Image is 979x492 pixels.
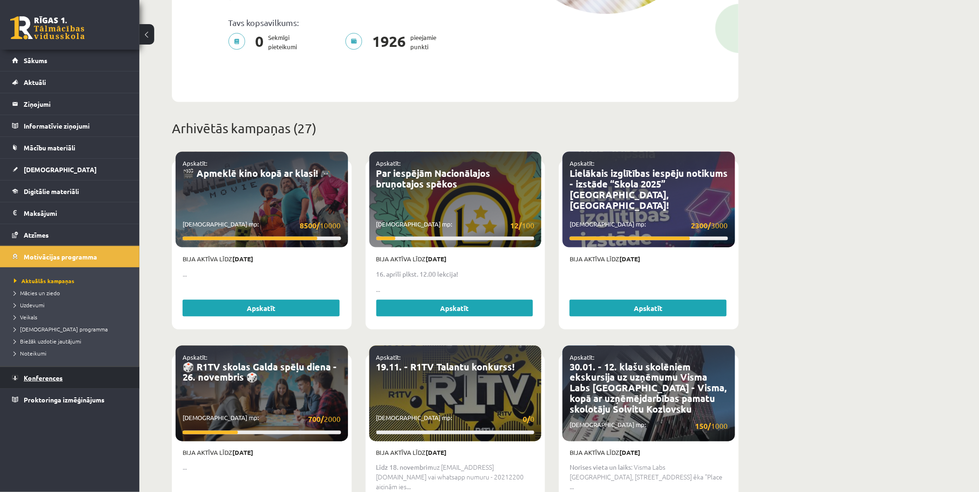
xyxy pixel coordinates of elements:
[24,252,97,261] span: Motivācijas programma
[376,448,535,458] p: Bija aktīva līdz
[14,325,108,333] span: [DEMOGRAPHIC_DATA] programma
[14,313,37,321] span: Veikals
[570,361,727,415] a: 30.01. - 12. klašu skolēniem ekskursija uz uzņēmumu Visma Labs [GEOGRAPHIC_DATA] - Visma, kopā ar...
[691,220,728,231] span: 3000
[183,167,332,179] a: 🎬 Apmeklē kino kopā ar klasi! 🎮
[570,167,728,211] a: Lielākais izglītības iespēju notikums - izstāde “Skola 2025” [GEOGRAPHIC_DATA], [GEOGRAPHIC_DATA]!
[619,449,640,457] strong: [DATE]
[523,414,530,424] strong: 0/
[570,448,728,458] p: Bija aktīva līdz
[12,93,128,115] a: Ziņojumi
[12,367,128,388] a: Konferences
[24,93,128,115] legend: Ziņojumi
[570,220,728,231] p: [DEMOGRAPHIC_DATA] mp:
[570,254,728,264] p: Bija aktīva līdz
[232,449,253,457] strong: [DATE]
[24,115,128,136] legend: Informatīvie ziņojumi
[376,220,535,231] p: [DEMOGRAPHIC_DATA] mp:
[570,300,727,317] a: Apskatīt
[376,300,533,317] a: Apskatīt
[12,181,128,202] a: Digitālie materiāli
[12,115,128,136] a: Informatīvie ziņojumi
[228,33,302,52] p: Sekmīgi pieteikumi
[570,353,594,361] a: Apskatīt:
[309,414,324,424] strong: 700/
[12,224,128,246] a: Atzīmes
[376,353,401,361] a: Apskatīt:
[183,361,337,383] a: 🎲 R1TV skolas Galda spēļu diena - 26. novembris 🎲
[14,289,60,297] span: Mācies un ziedo
[376,159,401,167] a: Apskatīt:
[14,301,45,309] span: Uzdevumi
[14,277,130,285] a: Aktuālās kampaņas
[300,220,341,231] span: 10000
[24,395,105,404] span: Proktoringa izmēģinājums
[24,56,47,65] span: Sākums
[24,165,97,174] span: [DEMOGRAPHIC_DATA]
[12,389,128,410] a: Proktoringa izmēģinājums
[376,361,515,373] a: 19.11. - R1TV Talantu konkurss!
[183,269,341,279] p: ...
[12,246,128,267] a: Motivācijas programma
[12,71,128,93] a: Aktuāli
[309,414,341,425] span: 2000
[183,159,207,167] a: Apskatīt:
[183,254,341,264] p: Bija aktīva līdz
[510,220,534,231] span: 100
[12,159,128,180] a: [DEMOGRAPHIC_DATA]
[14,301,130,309] a: Uzdevumi
[619,255,640,263] strong: [DATE]
[183,220,341,231] p: [DEMOGRAPHIC_DATA] mp:
[24,202,128,224] legend: Maksājumi
[12,137,128,158] a: Mācību materiāli
[12,202,128,224] a: Maksājumi
[183,353,207,361] a: Apskatīt:
[14,350,46,357] span: Noteikumi
[376,463,535,492] p: uz [EMAIL_ADDRESS][DOMAIN_NAME] vai whatsapp numuru - 20212200 aicinām ies...
[510,220,522,230] strong: 12/
[696,421,711,431] strong: 150/
[345,33,442,52] p: pieejamie punkti
[24,374,63,382] span: Konferences
[426,255,447,263] strong: [DATE]
[183,463,341,473] p: ...
[368,33,410,52] span: 1926
[376,463,434,472] strong: Līdz 18. novembrim
[570,463,728,492] p: : Visma Labs [GEOGRAPHIC_DATA], [STREET_ADDRESS] ēka "Place ...
[376,270,459,278] strong: 16. aprīlī plkst. 12.00 lekcija!
[376,254,535,264] p: Bija aktīva līdz
[14,337,130,345] a: Biežāk uzdotie jautājumi
[250,33,268,52] span: 0
[14,337,81,345] span: Biežāk uzdotie jautājumi
[14,313,130,321] a: Veikals
[14,289,130,297] a: Mācies un ziedo
[14,349,130,357] a: Noteikumi
[24,143,75,152] span: Mācību materiāli
[172,119,739,138] p: Arhivētās kampaņas (27)
[570,159,594,167] a: Apskatīt:
[570,463,631,472] strong: Norises vieta un laiks
[691,220,711,230] strong: 2300/
[376,167,491,190] a: Par iespējām Nacionālajos bruņotajos spēkos
[696,421,728,432] span: 1000
[183,448,341,458] p: Bija aktīva līdz
[183,414,341,425] p: [DEMOGRAPHIC_DATA] mp:
[523,414,534,425] span: 0
[183,300,340,317] a: Apskatīt
[10,16,85,39] a: Rīgas 1. Tālmācības vidusskola
[376,285,535,294] p: ...
[376,414,535,425] p: [DEMOGRAPHIC_DATA] mp:
[232,255,253,263] strong: [DATE]
[14,325,130,333] a: [DEMOGRAPHIC_DATA] programma
[24,231,49,239] span: Atzīmes
[14,277,74,285] span: Aktuālās kampaņas
[570,421,728,432] p: [DEMOGRAPHIC_DATA] mp:
[426,449,447,457] strong: [DATE]
[24,78,46,86] span: Aktuāli
[12,50,128,71] a: Sākums
[228,18,448,27] p: Tavs kopsavilkums:
[300,220,320,230] strong: 8500/
[24,187,79,195] span: Digitālie materiāli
